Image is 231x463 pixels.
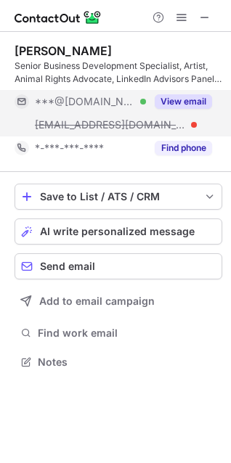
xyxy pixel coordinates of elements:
[40,261,95,272] span: Send email
[40,226,195,237] span: AI write personalized message
[15,60,222,86] div: Senior Business Development Specialist, Artist, Animal Rights Advocate, LinkedIn Advisors Panel, ...
[15,352,222,372] button: Notes
[15,253,222,279] button: Send email
[15,323,222,343] button: Find work email
[15,218,222,245] button: AI write personalized message
[15,44,112,58] div: [PERSON_NAME]
[38,356,216,369] span: Notes
[15,288,222,314] button: Add to email campaign
[40,191,197,202] div: Save to List / ATS / CRM
[15,9,102,26] img: ContactOut v5.3.10
[35,95,135,108] span: ***@[DOMAIN_NAME]
[15,184,222,210] button: save-profile-one-click
[155,94,212,109] button: Reveal Button
[39,295,155,307] span: Add to email campaign
[155,141,212,155] button: Reveal Button
[38,327,216,340] span: Find work email
[35,118,186,131] span: [EMAIL_ADDRESS][DOMAIN_NAME]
